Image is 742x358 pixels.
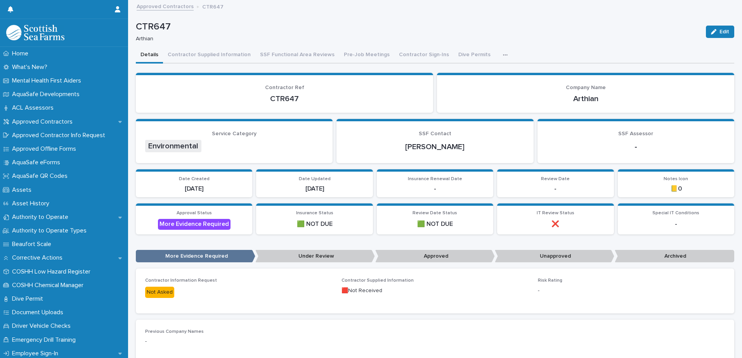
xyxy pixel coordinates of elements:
[9,200,55,207] p: Asset History
[145,329,204,334] span: Previous Company Names
[136,21,700,33] p: CTR647
[9,104,60,112] p: ACL Assessors
[339,47,394,64] button: Pre-Job Meetings
[299,177,331,181] span: Date Updated
[342,278,414,283] span: Contractor Supplied Information
[9,172,74,180] p: AquaSafe QR Codes
[346,142,524,151] p: [PERSON_NAME]
[145,140,201,152] span: Environmental
[502,185,609,193] p: -
[342,287,529,295] p: 🟥Not Received
[446,94,725,103] p: Arthian
[538,278,562,283] span: Risk Rating
[261,220,368,228] p: 🟩 NOT DUE
[394,47,454,64] button: Contractor Sign-Ins
[137,2,194,10] a: Approved Contractors
[9,254,69,262] p: Corrective Actions
[381,220,489,228] p: 🟩 NOT DUE
[622,185,730,193] p: 📒0
[566,85,606,90] span: Company Name
[615,250,734,263] p: Archived
[547,142,725,151] p: -
[719,29,729,34] span: Edit
[140,185,248,193] p: [DATE]
[9,91,86,98] p: AquaSafe Developments
[537,211,574,215] span: IT Review Status
[177,211,212,215] span: Approval Status
[9,64,54,71] p: What's New?
[6,25,64,40] img: bPIBxiqnSb2ggTQWdOVV
[664,177,688,181] span: Notes Icon
[9,295,49,303] p: Dive Permit
[265,85,304,90] span: Contractor Ref
[495,250,614,263] p: Unapproved
[255,47,339,64] button: SSF Functional Area Reviews
[454,47,495,64] button: Dive Permits
[9,213,75,221] p: Authority to Operate
[9,132,111,139] p: Approved Contractor Info Request
[9,145,82,153] p: Approved Offline Forms
[9,309,69,316] p: Document Uploads
[179,177,210,181] span: Date Created
[618,131,653,136] span: SSF Assessor
[136,36,697,42] p: Arthian
[145,287,174,298] div: Not Asked
[136,250,255,263] p: More Evidence Required
[622,220,730,228] p: -
[706,26,734,38] button: Edit
[9,50,35,57] p: Home
[419,131,451,136] span: SSF Contact
[375,250,495,263] p: Approved
[145,94,424,103] p: CTR647
[296,211,333,215] span: Insurance Status
[9,118,79,126] p: Approved Contractors
[163,47,255,64] button: Contractor Supplied Information
[381,185,489,193] p: -
[413,211,457,215] span: Review Date Status
[9,159,66,166] p: AquaSafe eForms
[541,177,570,181] span: Review Date
[9,282,90,289] p: COSHH Chemical Manager
[538,287,725,295] p: -
[261,185,368,193] p: [DATE]
[145,278,217,283] span: Contractor Information Request
[9,268,97,275] p: COSHH Low Hazard Register
[652,211,699,215] span: Special IT Conditions
[255,250,375,263] p: Under Review
[9,227,93,234] p: Authority to Operate Types
[9,322,77,330] p: Driver Vehicle Checks
[9,77,87,84] p: Mental Health First Aiders
[212,131,257,136] span: Service Category
[145,337,332,346] p: -
[9,241,57,248] p: Beaufort Scale
[408,177,462,181] span: Insurance Renewal Date
[158,219,231,229] div: More Evidence Required
[9,186,38,194] p: Assets
[136,47,163,64] button: Details
[9,336,82,344] p: Emergency Drill Training
[9,350,64,357] p: Employee Sign-In
[202,2,224,10] p: CTR647
[502,220,609,228] p: ❌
